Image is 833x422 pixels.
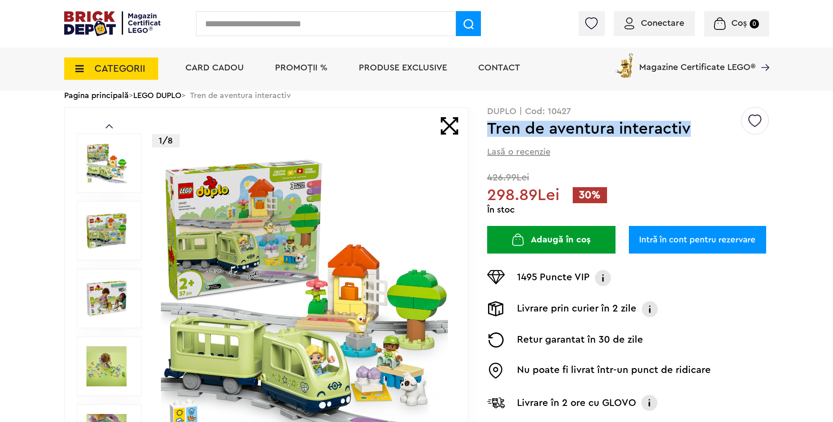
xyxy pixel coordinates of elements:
[185,63,244,72] a: Card Cadou
[487,173,769,182] span: 426.99Lei
[517,363,711,379] p: Nu poate fi livrat într-un punct de ridicare
[641,19,684,28] span: Conectare
[755,51,769,60] a: Magazine Certificate LEGO®
[106,124,113,128] a: Prev
[624,19,684,28] a: Conectare
[517,332,643,348] p: Retur garantat în 30 de zile
[487,107,769,116] p: DUPLO | Cod: 10427
[487,187,559,203] span: 298.89Lei
[152,134,180,147] p: 1/8
[86,211,127,251] img: Tren de aventura interactiv
[517,301,636,317] p: Livrare prin curier în 2 zile
[640,394,658,412] img: Info livrare cu GLOVO
[487,363,505,379] img: Easybox
[478,63,520,72] a: Contact
[517,270,590,286] p: 1495 Puncte VIP
[639,51,755,72] span: Magazine Certificate LEGO®
[629,226,766,254] a: Intră în cont pentru rezervare
[750,19,759,29] small: 0
[64,91,129,99] a: Pagina principală
[487,205,769,214] div: În stoc
[731,19,747,28] span: Coș
[487,270,505,284] img: Puncte VIP
[487,397,505,408] img: Livrare Glovo
[487,146,550,158] span: Lasă o recenzie
[86,143,127,183] img: Tren de aventura interactiv
[594,270,612,286] img: Info VIP
[487,332,505,348] img: Returnare
[94,64,145,74] span: CATEGORII
[487,121,740,137] h1: Tren de aventura interactiv
[133,91,181,99] a: LEGO DUPLO
[64,84,769,107] div: > > Tren de aventura interactiv
[487,301,505,316] img: Livrare
[641,301,659,317] img: Info livrare prin curier
[275,63,328,72] a: PROMOȚII %
[573,187,607,203] span: 30%
[86,279,127,319] img: Tren de aventura interactiv LEGO 10427
[359,63,447,72] a: Produse exclusive
[517,396,636,410] p: Livrare în 2 ore cu GLOVO
[487,226,616,254] button: Adaugă în coș
[86,346,127,386] img: Seturi Lego Tren de aventura interactiv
